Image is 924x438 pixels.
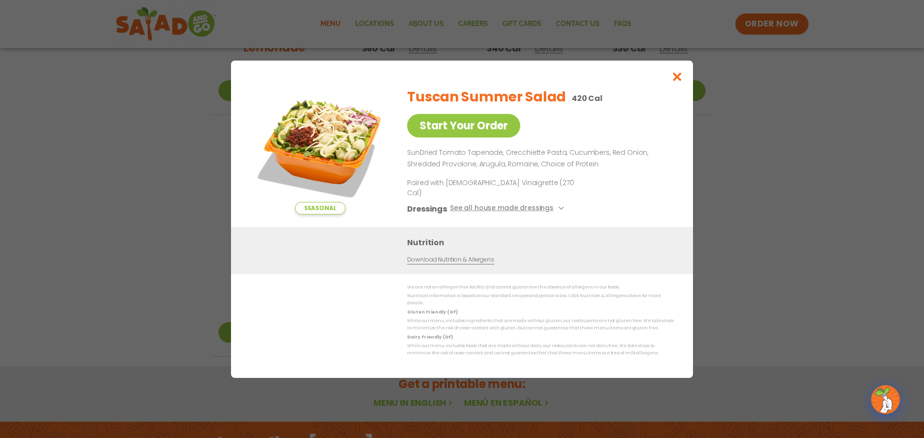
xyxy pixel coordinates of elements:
[253,80,387,214] img: Featured product photo for Tuscan Summer Salad
[572,92,603,104] p: 420 Cal
[407,342,674,357] p: While our menu includes foods that are made without dairy, our restaurants are not dairy free. We...
[407,177,585,198] p: Paired with [DEMOGRAPHIC_DATA] Vinaigrette (270 Cal)
[407,236,679,248] h3: Nutrition
[450,202,567,214] button: See all house made dressings
[407,87,566,107] h2: Tuscan Summer Salad
[407,284,674,291] p: We are not an allergen free facility and cannot guarantee the absence of allergens in our foods.
[407,309,457,314] strong: Gluten Friendly (GF)
[872,386,899,413] img: wpChatIcon
[407,255,494,264] a: Download Nutrition & Allergens
[407,317,674,332] p: While our menu includes ingredients that are made without gluten, our restaurants are not gluten ...
[407,147,670,170] p: SunDried Tomato Tapenade, Orecchiette Pasta, Cucumbers, Red Onion, Shredded Provolone, Arugula, R...
[407,114,520,138] a: Start Your Order
[662,61,693,93] button: Close modal
[407,202,447,214] h3: Dressings
[407,292,674,307] p: Nutrition information is based on our standard recipes and portion sizes. Click Nutrition & Aller...
[407,334,452,339] strong: Dairy Friendly (DF)
[295,202,346,214] span: Seasonal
